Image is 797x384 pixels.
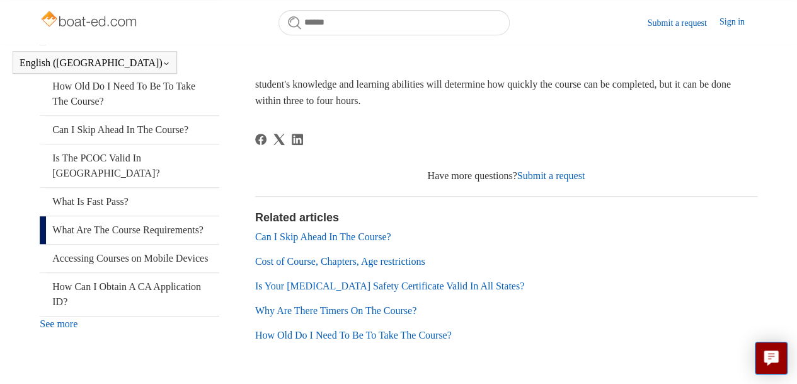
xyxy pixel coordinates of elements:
a: Submit a request [517,170,585,181]
a: Is The PCOC Valid In [GEOGRAPHIC_DATA]? [40,144,219,187]
a: Can I Skip Ahead In The Course? [40,116,219,144]
a: Accessing Courses on Mobile Devices [40,245,219,272]
a: Facebook [255,134,267,145]
a: LinkedIn [292,134,303,145]
svg: Share this page on X Corp [273,134,285,145]
a: How Old Do I Need To Be To Take The Course? [40,73,219,115]
h2: Related articles [255,209,757,226]
img: Boat-Ed Help Center home page [40,8,140,33]
a: Cost of Course, Chapters, Age restrictions [255,256,425,267]
a: X Corp [273,134,285,145]
a: How Can I Obtain A CA Application ID? [40,273,219,316]
input: Search [278,10,510,35]
a: See more [40,318,77,329]
a: Can I Skip Ahead In The Course? [255,231,391,242]
a: Sign in [720,15,757,30]
a: Submit a request [648,16,720,30]
a: What Is Fast Pass? [40,188,219,216]
div: Have more questions? [255,168,757,183]
a: Is Your [MEDICAL_DATA] Safety Certificate Valid In All States? [255,281,524,291]
button: Live chat [755,342,788,375]
a: Why Are There Timers On The Course? [255,305,416,316]
a: What Are The Course Requirements? [40,216,219,244]
button: English ([GEOGRAPHIC_DATA]) [20,57,170,69]
svg: Share this page on Facebook [255,134,267,145]
svg: Share this page on LinkedIn [292,134,303,145]
a: How Old Do I Need To Be To Take The Course? [255,330,452,340]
